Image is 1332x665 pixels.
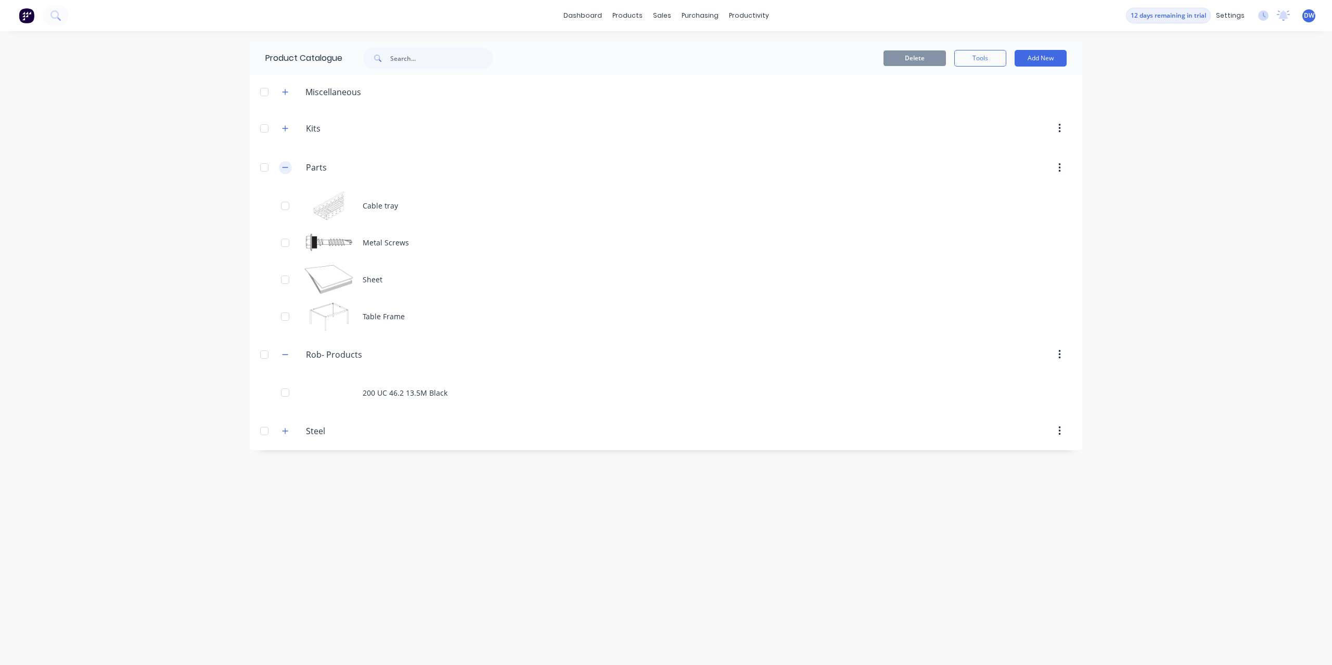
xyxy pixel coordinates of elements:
div: productivity [724,8,774,23]
input: Search... [390,48,493,69]
div: Miscellaneous [297,86,369,98]
div: Cable trayCable tray [250,187,1082,224]
div: sales [648,8,676,23]
div: SheetSheet [250,261,1082,298]
div: purchasing [676,8,724,23]
div: settings [1211,8,1250,23]
button: Tools [954,50,1006,67]
div: Table FrameTable Frame [250,298,1082,335]
button: 12 days remaining in trial [1126,8,1211,23]
div: Product Catalogue [250,42,342,75]
a: dashboard [558,8,607,23]
input: Enter category name [306,122,429,135]
input: Enter category name [306,348,429,361]
div: products [607,8,648,23]
input: Enter category name [306,161,429,174]
div: 200 UC 46.2 13.5M Black [250,374,1082,411]
input: Enter category name [306,425,429,437]
button: Delete [883,50,946,66]
span: DW [1304,11,1314,20]
button: Add New [1015,50,1067,67]
img: Factory [19,8,34,23]
div: Metal ScrewsMetal Screws [250,224,1082,261]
